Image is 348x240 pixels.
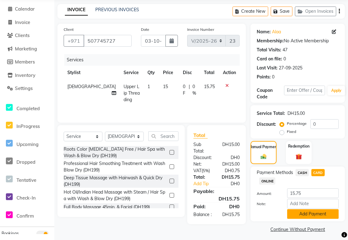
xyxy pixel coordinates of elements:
[288,144,310,149] label: Redemption
[144,66,160,80] th: Qty
[283,56,286,62] div: 0
[287,129,296,134] label: Fixed
[159,66,179,80] th: Price
[2,6,53,13] a: Calendar
[16,106,40,111] span: Completed
[272,29,281,35] a: Alaa
[203,168,209,173] span: 5%
[64,175,167,188] div: Deep Tissue Massage with Hairwash & Quick Dry (DH199)
[2,59,53,66] a: Members
[148,131,179,141] input: Search or Scan
[233,7,268,16] button: Create New
[64,189,167,202] div: Hot Oil/Indian Head Massage with Steam / Hair Spa with Wash & Blow Dry (DH199)
[15,32,29,38] span: Clients
[15,6,35,12] span: Calendar
[2,32,53,39] a: Clients
[64,54,244,66] div: Services
[287,110,305,117] div: DH15.00
[259,153,268,160] img: _cash.svg
[147,84,150,89] span: 1
[259,177,275,185] span: ONLINE
[189,195,244,202] div: DH15.75
[183,83,186,96] span: 0 F
[141,27,149,32] label: Date
[16,195,36,201] span: Check-In
[15,46,37,52] span: Marketing
[295,7,336,16] button: Open Invoices
[257,121,276,128] div: Discount:
[217,154,245,161] div: DH0
[189,211,217,218] div: Balance :
[287,209,339,219] button: Add Payment
[189,203,217,210] div: Paid:
[189,174,217,181] div: Total:
[217,141,245,154] div: DH15.00
[192,83,197,96] span: 0 %
[64,160,167,173] div: Professional Hair Smoothing Treatment with Wash Blow Dry (DH199)
[64,66,120,80] th: Stylist
[15,72,35,78] span: Inventory
[187,27,214,32] label: Invoice Number
[257,29,271,35] div: Name:
[221,181,245,187] div: DH0
[84,35,132,47] input: Search by Name/Mobile/Email/Code
[16,141,38,147] span: Upcoming
[189,187,244,195] div: Payable:
[257,38,339,44] div: No Active Membership
[15,85,33,91] span: Settings
[252,226,344,233] a: Continue Without Payment
[2,85,53,92] a: Settings
[252,201,282,207] label: Note:
[189,167,217,174] div: ( )
[257,74,271,80] div: Points:
[287,199,339,209] input: Add Note
[2,19,53,26] a: Invoice
[217,174,245,181] div: DH15.75
[294,153,304,161] img: _gift.svg
[200,66,219,80] th: Total
[272,74,274,80] div: 0
[217,211,245,218] div: DH15.75
[257,38,284,44] div: Membership:
[296,169,309,176] span: CASH
[16,177,36,183] span: Tentative
[217,167,245,174] div: DH0.75
[64,146,167,159] div: Roots Color [MEDICAL_DATA] Free / Hair Spa with Wash & Blow Dry (DH199)
[124,84,140,102] span: Upper Lip Threading
[279,65,302,71] div: 27-09-2025
[2,45,53,53] a: Marketing
[16,159,35,165] span: Dropped
[193,168,201,173] span: Vat
[189,141,217,154] div: Sub Total:
[204,84,215,89] span: 15.75
[2,72,53,79] a: Inventory
[67,84,116,89] span: [DEMOGRAPHIC_DATA]
[179,66,200,80] th: Disc
[287,121,307,126] label: Percentage
[2,231,19,236] span: Bookings
[163,84,168,89] span: 15
[257,65,278,71] div: Last Visit:
[311,169,325,176] span: CARD
[64,27,74,32] label: Client
[64,204,150,210] div: Full Body Massage 45min. & Facial (DH199)
[257,87,284,100] div: Coupon Code
[64,35,84,47] button: +971
[15,59,35,65] span: Members
[189,161,217,167] div: Net:
[219,66,240,80] th: Action
[193,132,208,139] span: Total
[271,7,292,16] button: Save
[257,110,285,117] div: Service Total:
[257,47,281,53] div: Total Visits:
[284,86,325,95] input: Enter Offer / Coupon Code
[189,154,217,161] div: Discount:
[16,123,40,129] span: InProgress
[249,144,278,150] label: Manual Payment
[257,169,293,176] span: Payment Methods
[189,181,221,187] a: Add Tip
[95,7,139,12] a: PREVIOUS INVOICES
[287,188,339,198] input: Amount
[16,213,34,219] span: Confirm
[282,47,287,53] div: 47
